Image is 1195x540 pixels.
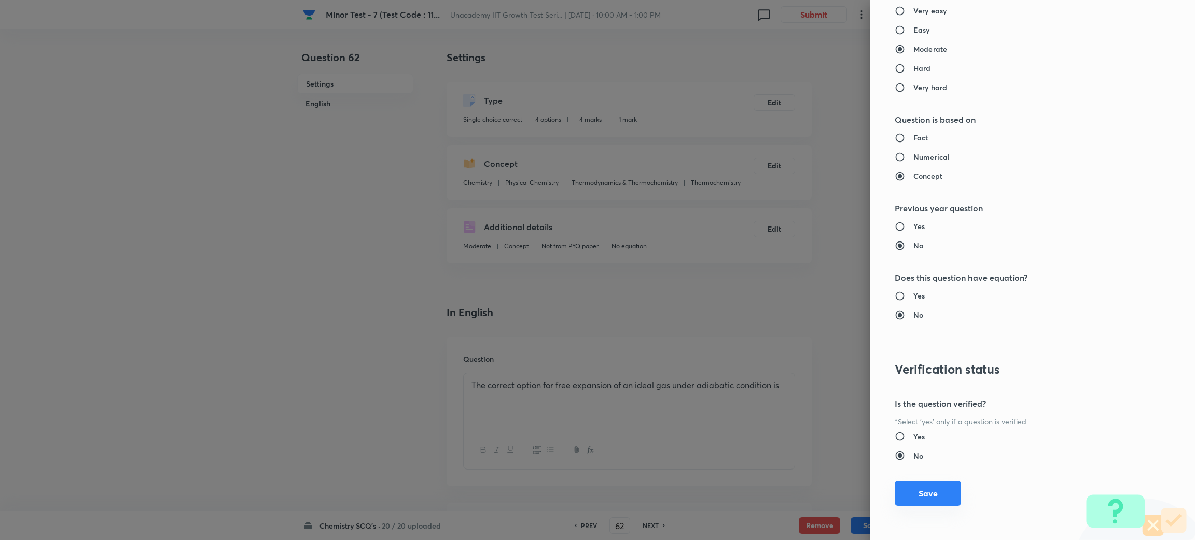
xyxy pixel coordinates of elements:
[913,431,925,442] h6: Yes
[913,309,923,320] h6: No
[913,63,931,74] h6: Hard
[913,132,928,143] h6: Fact
[913,170,942,181] h6: Concept
[895,272,1135,284] h5: Does this question have equation?
[913,82,947,93] h6: Very hard
[913,221,925,232] h6: Yes
[895,202,1135,215] h5: Previous year question
[895,481,961,506] button: Save
[913,290,925,301] h6: Yes
[913,240,923,251] h6: No
[913,44,947,54] h6: Moderate
[895,113,1135,126] h5: Question is based on
[895,397,1135,410] h5: Is the question verified?
[913,151,950,162] h6: Numerical
[913,24,930,35] h6: Easy
[913,5,947,16] h6: Very easy
[895,416,1135,427] p: *Select 'yes' only if a question is verified
[895,362,1135,377] h3: Verification status
[913,450,923,461] h6: No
